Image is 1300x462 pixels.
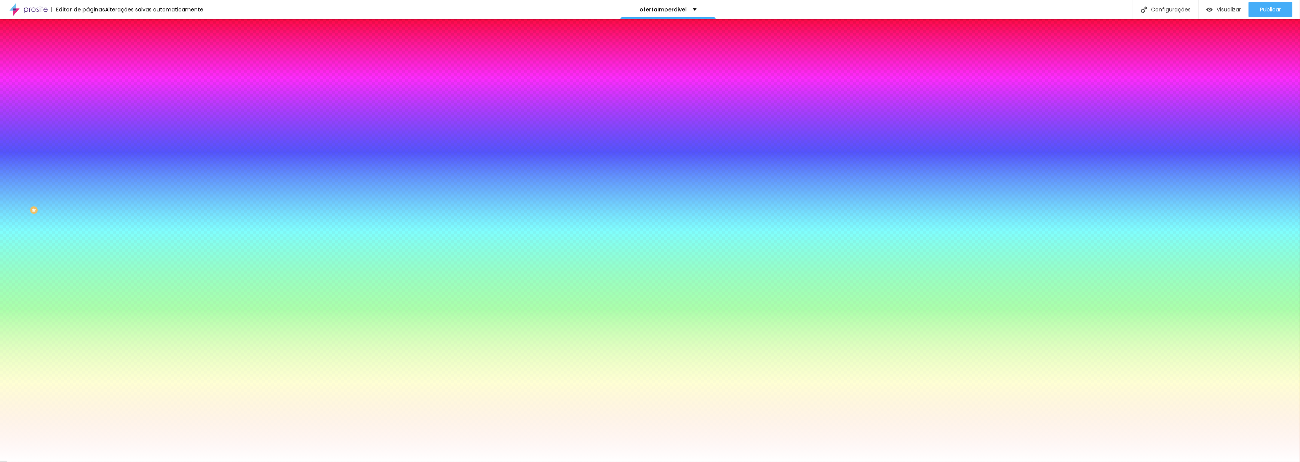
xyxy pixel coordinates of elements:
[1206,6,1213,13] img: view-1.svg
[56,6,105,13] font: Editor de páginas
[1260,6,1281,13] font: Publicar
[1151,6,1191,13] font: Configurações
[1141,6,1147,13] img: Ícone
[1217,6,1241,13] font: Visualizar
[105,6,203,13] font: Alterações salvas automaticamente
[1199,2,1249,17] button: Visualizar
[1249,2,1292,17] button: Publicar
[640,6,687,13] font: ofertaImperdivel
